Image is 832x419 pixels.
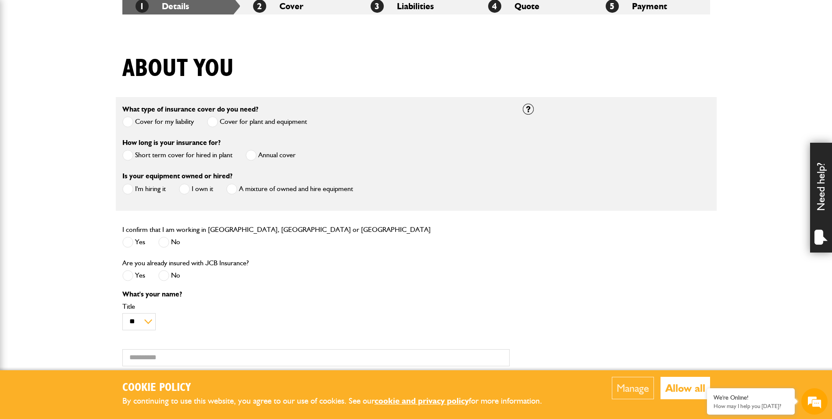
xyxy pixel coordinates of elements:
[122,291,510,298] p: What's your name?
[122,270,145,281] label: Yes
[158,237,180,248] label: No
[246,150,296,161] label: Annual cover
[122,184,166,195] label: I'm hiring it
[122,260,249,267] label: Are you already insured with JCB Insurance?
[661,377,710,399] button: Allow all
[714,394,788,401] div: We're Online!
[612,377,654,399] button: Manage
[122,394,557,408] p: By continuing to use this website, you agree to our use of cookies. See our for more information.
[122,54,234,83] h1: About you
[375,396,469,406] a: cookie and privacy policy
[122,150,232,161] label: Short term cover for hired in plant
[122,116,194,127] label: Cover for my liability
[122,173,232,180] label: Is your equipment owned or hired?
[810,143,832,253] div: Need help?
[714,403,788,409] p: How may I help you today?
[122,381,557,395] h2: Cookie Policy
[122,237,145,248] label: Yes
[122,303,510,310] label: Title
[122,106,258,113] label: What type of insurance cover do you need?
[122,139,221,146] label: How long is your insurance for?
[158,270,180,281] label: No
[122,226,431,233] label: I confirm that I am working in [GEOGRAPHIC_DATA], [GEOGRAPHIC_DATA] or [GEOGRAPHIC_DATA]
[179,184,213,195] label: I own it
[207,116,307,127] label: Cover for plant and equipment
[226,184,353,195] label: A mixture of owned and hire equipment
